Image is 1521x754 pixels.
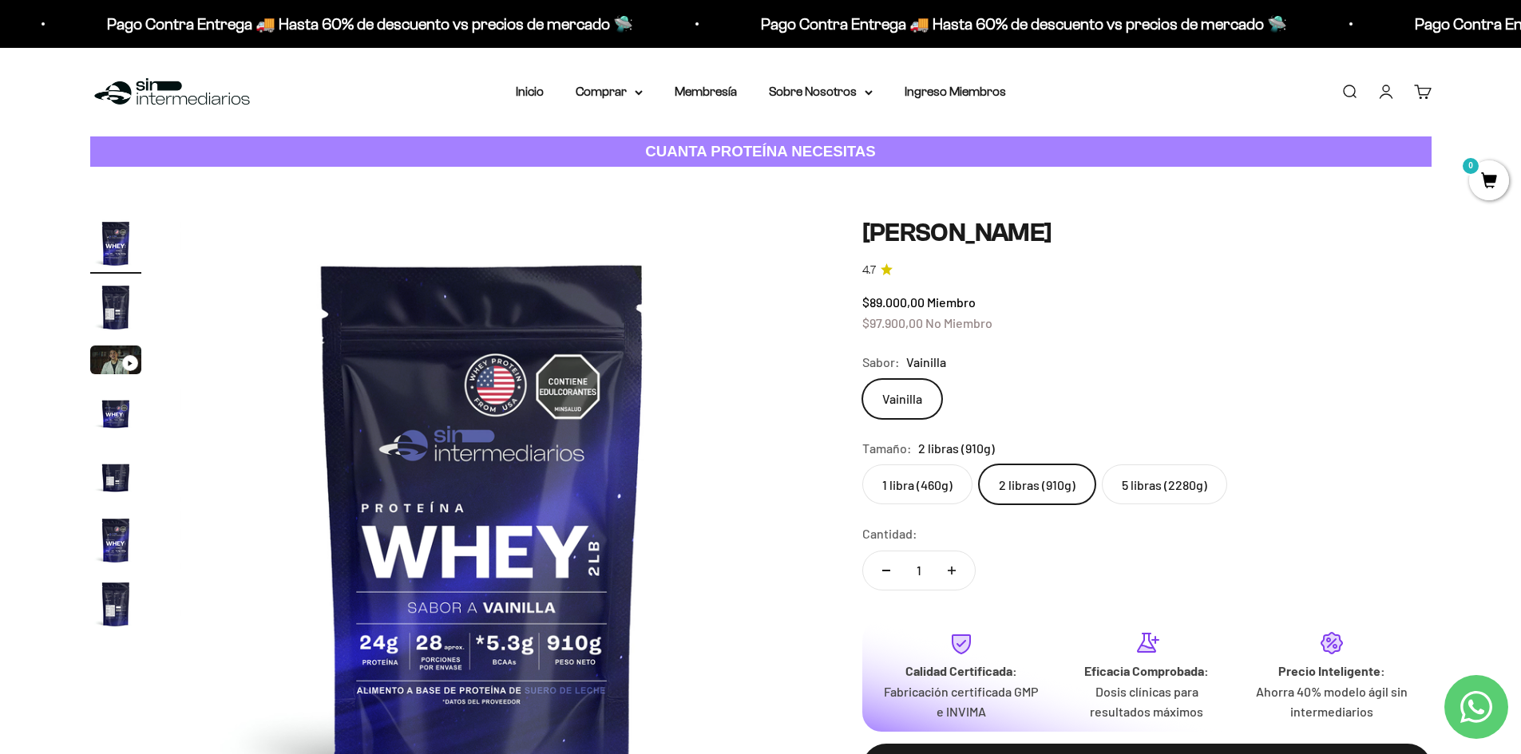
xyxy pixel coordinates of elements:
div: La confirmación de la pureza de los ingredientes. [19,187,331,230]
p: Pago Contra Entrega 🚚 Hasta 60% de descuento vs precios de mercado 🛸 [104,11,630,37]
button: Ir al artículo 4 [90,387,141,443]
legend: Tamaño: [862,438,912,459]
p: Fabricación certificada GMP e INVIMA [881,681,1041,722]
span: Vainilla [906,352,946,373]
p: Ahorra 40% modelo ágil sin intermediarios [1252,681,1412,722]
img: Proteína Whey - Vainilla [90,578,141,630]
a: 0 [1469,173,1509,191]
strong: Precio Inteligente: [1278,663,1385,678]
span: $97.900,00 [862,315,923,330]
span: Enviar [261,238,329,265]
legend: Sabor: [862,352,900,373]
summary: Sobre Nosotros [769,81,873,102]
div: Un mensaje de garantía de satisfacción visible. [19,155,331,183]
span: 4.7 [862,262,876,279]
a: CUANTA PROTEÍNA NECESITAS [90,136,1432,168]
div: Más detalles sobre la fecha exacta de entrega. [19,123,331,151]
span: $89.000,00 [862,294,925,310]
div: Un aval de expertos o estudios clínicos en la página. [19,76,331,119]
p: ¿Qué te daría la seguridad final para añadir este producto a tu carrito? [19,26,331,62]
button: Enviar [259,238,331,265]
p: Pago Contra Entrega 🚚 Hasta 60% de descuento vs precios de mercado 🛸 [758,11,1284,37]
p: Dosis clínicas para resultados máximos [1067,681,1226,722]
strong: Calidad Certificada: [905,663,1017,678]
button: Ir al artículo 3 [90,345,141,379]
mark: 0 [1461,156,1480,176]
button: Ir al artículo 6 [90,515,141,570]
img: Proteína Whey - Vainilla [90,451,141,502]
span: No Miembro [925,315,992,330]
span: Miembro [927,294,976,310]
button: Ir al artículo 7 [90,578,141,634]
a: Ingreso Miembros [905,85,1006,98]
button: Aumentar cantidad [929,551,975,590]
a: Inicio [516,85,544,98]
a: Membresía [675,85,737,98]
strong: Eficacia Comprobada: [1084,663,1209,678]
button: Ir al artículo 2 [90,282,141,338]
h1: [PERSON_NAME] [862,218,1432,248]
img: Proteína Whey - Vainilla [90,282,141,333]
img: Proteína Whey - Vainilla [90,218,141,269]
a: 4.74.7 de 5.0 estrellas [862,262,1432,279]
button: Reducir cantidad [863,551,909,590]
button: Ir al artículo 1 [90,218,141,274]
label: Cantidad: [862,523,917,544]
button: Ir al artículo 5 [90,451,141,507]
img: Proteína Whey - Vainilla [90,387,141,438]
span: 2 libras (910g) [918,438,995,459]
img: Proteína Whey - Vainilla [90,515,141,566]
strong: CUANTA PROTEÍNA NECESITAS [645,143,876,160]
summary: Comprar [576,81,643,102]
